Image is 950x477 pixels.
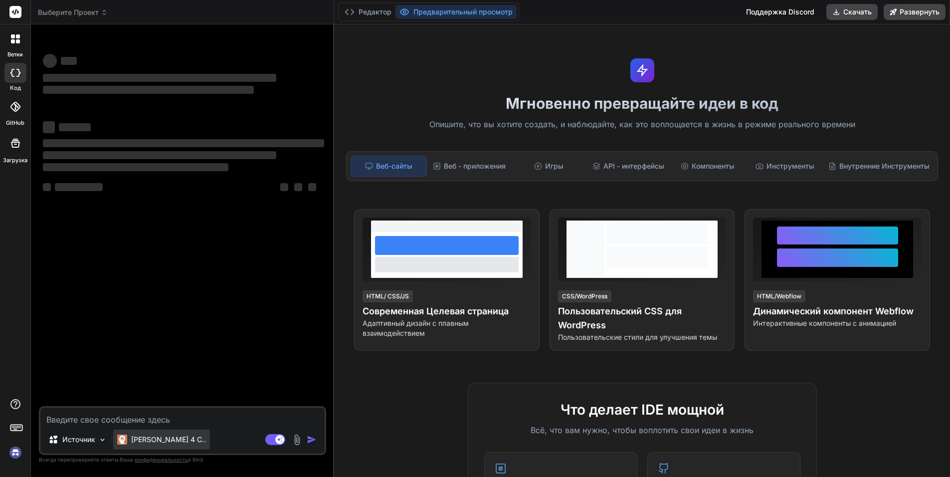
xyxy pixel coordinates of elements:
ya-tr-span: Интерактивные компоненты с анимацией [753,319,896,327]
ya-tr-span: [PERSON_NAME] 4 С.. [131,435,206,444]
ya-tr-span: Скачать [843,7,872,17]
ya-tr-span: Игры [545,161,564,171]
ya-tr-span: HTML/Webflow [757,292,801,300]
ya-tr-span: Выберите Проект [38,7,99,17]
ya-tr-span: Мгновенно превращайте идеи в код [506,94,778,112]
ya-tr-span: Опишите, что вы хотите создать, и наблюдайте, как это воплощается в жизнь в режиме реального времени [429,119,855,129]
ya-tr-span: Что делает IDE мощной [561,401,724,418]
ya-tr-span: Предварительный просмотр [413,7,513,17]
img: подписывающий [7,444,24,461]
ya-tr-span: Ветки [7,51,23,58]
ya-tr-span: Компоненты [692,161,735,171]
ya-tr-span: конфиденциальность [135,457,188,463]
ya-tr-span: Ваша [120,457,133,463]
ya-tr-span: CSS/WordPress [562,292,607,300]
ya-tr-span: Современная Целевая страница [363,306,509,316]
ya-tr-span: Пользовательский CSS для WordPress [558,306,682,330]
ya-tr-span: Адаптивный дизайн с плавным взаимодействием [363,319,469,337]
ya-tr-span: Веб-сайты [376,161,412,171]
img: привязанность [291,434,303,446]
ya-tr-span: API - интерфейсы [603,161,664,171]
ya-tr-span: Инструменты [766,161,814,171]
ya-tr-span: Источник [62,435,95,444]
img: Клод 4 Сонет [117,435,127,445]
ya-tr-span: Динамический компонент Webflow [753,306,914,316]
button: Скачать [826,4,878,20]
ya-tr-span: код [10,84,21,91]
img: Выбирайте Модели [98,436,107,444]
button: Предварительный просмотр [395,5,517,19]
img: значок [307,435,317,445]
button: Редактор [341,5,395,19]
ya-tr-span: Веб - приложения [444,161,506,171]
ya-tr-span: Всегда перепроверяйте ответы. [39,457,120,463]
ya-tr-span: Поддержка Discord [746,7,814,17]
ya-tr-span: Всё, что вам нужно, чтобы воплотить свои идеи в жизнь [531,425,754,435]
ya-tr-span: в Bind [188,457,203,463]
ya-tr-span: Развернуть [900,7,940,17]
button: Развернуть [884,4,946,20]
ya-tr-span: HTML/ CSS/JS [367,292,409,300]
ya-tr-span: Внутренние Инструменты [839,161,930,171]
ya-tr-span: Редактор [359,7,391,17]
ya-tr-span: Загрузка [3,157,27,164]
ya-tr-span: Пользовательские стили для улучшения темы [558,333,717,341]
ya-tr-span: GitHub [6,119,24,126]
